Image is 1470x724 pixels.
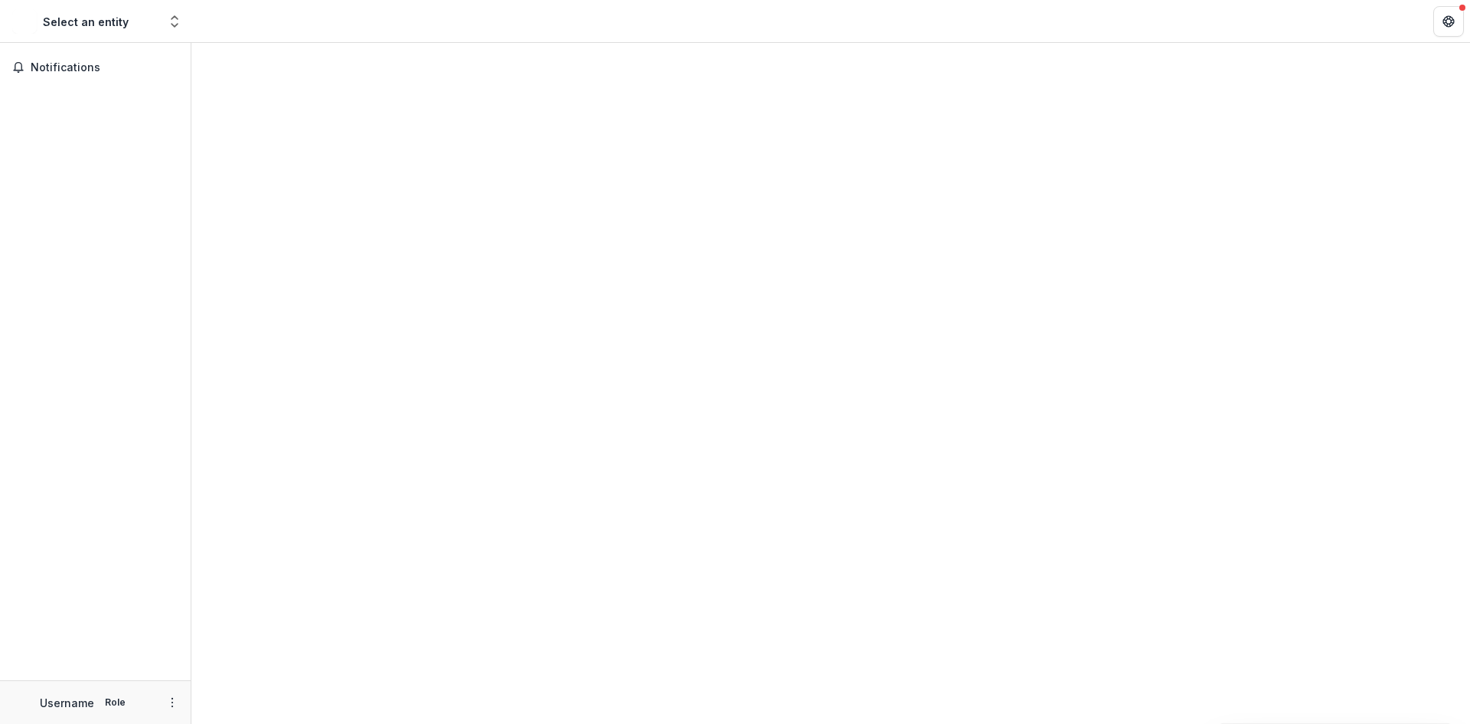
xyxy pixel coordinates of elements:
[40,695,94,711] p: Username
[100,696,130,709] p: Role
[31,61,178,74] span: Notifications
[43,14,129,30] div: Select an entity
[163,693,181,712] button: More
[1433,6,1464,37] button: Get Help
[6,55,185,80] button: Notifications
[164,6,185,37] button: Open entity switcher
